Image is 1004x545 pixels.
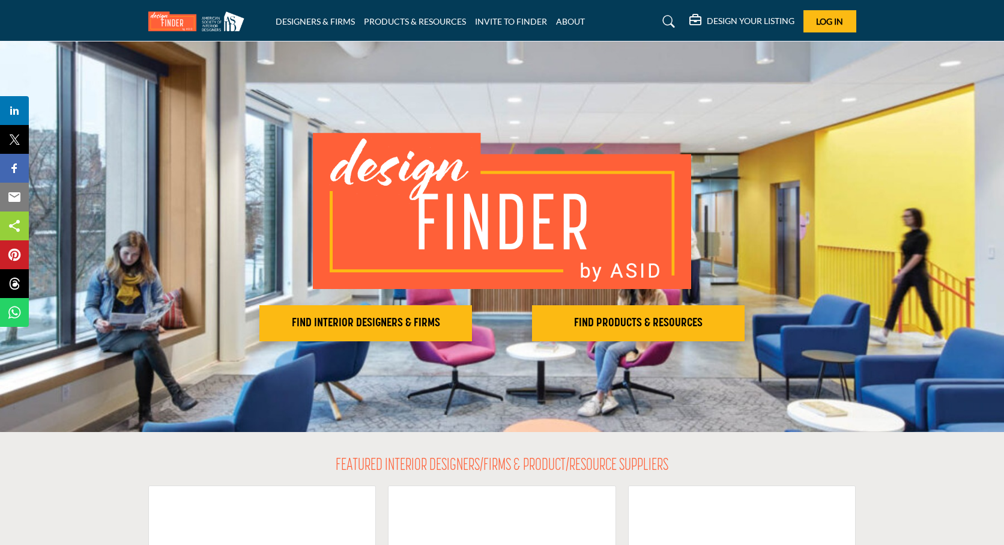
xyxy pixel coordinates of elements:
h2: FIND INTERIOR DESIGNERS & FIRMS [263,316,468,330]
h2: FIND PRODUCTS & RESOURCES [536,316,741,330]
a: PRODUCTS & RESOURCES [364,16,466,26]
button: FIND INTERIOR DESIGNERS & FIRMS [259,305,472,341]
button: FIND PRODUCTS & RESOURCES [532,305,745,341]
img: image [313,133,691,289]
a: DESIGNERS & FIRMS [276,16,355,26]
a: INVITE TO FINDER [475,16,547,26]
img: Site Logo [148,11,250,31]
a: Search [651,12,683,31]
h5: DESIGN YOUR LISTING [707,16,794,26]
span: Log In [816,16,843,26]
a: ABOUT [556,16,585,26]
button: Log In [803,10,856,32]
h2: FEATURED INTERIOR DESIGNERS/FIRMS & PRODUCT/RESOURCE SUPPLIERS [336,456,668,476]
div: DESIGN YOUR LISTING [689,14,794,29]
